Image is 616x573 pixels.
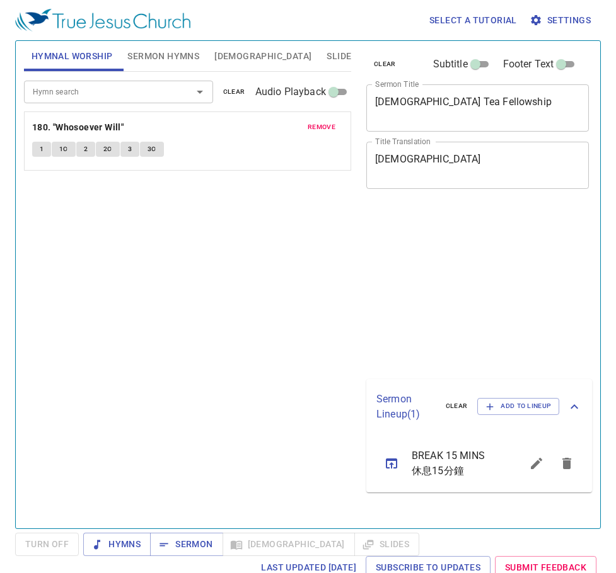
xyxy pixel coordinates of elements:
button: 2C [96,142,120,157]
button: Add to Lineup [477,398,559,414]
span: Subtitle [433,57,468,72]
ul: sermon lineup list [366,434,592,492]
button: 3 [120,142,139,157]
span: Slides [327,48,356,64]
span: clear [223,86,245,98]
button: remove [300,120,343,135]
span: 2C [103,144,112,155]
span: 2 [84,144,88,155]
button: clear [438,399,475,414]
button: Select a tutorial [424,9,522,32]
button: 3C [140,142,164,157]
button: 1 [32,142,51,157]
b: 180. "Whosoever Will" [32,120,124,135]
button: Settings [527,9,596,32]
span: [DEMOGRAPHIC_DATA] [214,48,311,64]
span: Footer Text [503,57,554,72]
div: Sermon Lineup(1)clearAdd to Lineup [366,379,592,434]
button: Sermon [150,533,223,556]
span: Sermon Hymns [127,48,199,64]
button: 180. "Whosoever Will" [32,120,126,135]
span: 1 [40,144,44,155]
textarea: [DEMOGRAPHIC_DATA] Tea Fellowship [375,96,580,120]
span: BREAK 15 MINS 休息15分鐘 [412,448,491,479]
button: Hymns [83,533,151,556]
button: 2 [76,142,95,157]
textarea: [DEMOGRAPHIC_DATA] [375,153,580,177]
img: True Jesus Church [15,9,190,31]
span: clear [374,59,396,70]
button: clear [366,57,404,72]
span: remove [308,122,335,133]
span: Audio Playback [255,84,326,99]
span: 1C [59,144,68,155]
span: Add to Lineup [485,400,551,412]
span: Select a tutorial [429,13,517,28]
iframe: from-child [361,202,546,374]
span: Settings [532,13,591,28]
span: 3 [128,144,132,155]
span: 3C [148,144,156,155]
span: Sermon [160,536,212,552]
span: Hymns [93,536,141,552]
button: clear [216,84,253,99]
span: clear [446,400,468,412]
p: Sermon Lineup ( 1 ) [376,392,436,422]
button: Open [191,83,209,101]
button: 1C [52,142,76,157]
span: Hymnal Worship [32,48,113,64]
